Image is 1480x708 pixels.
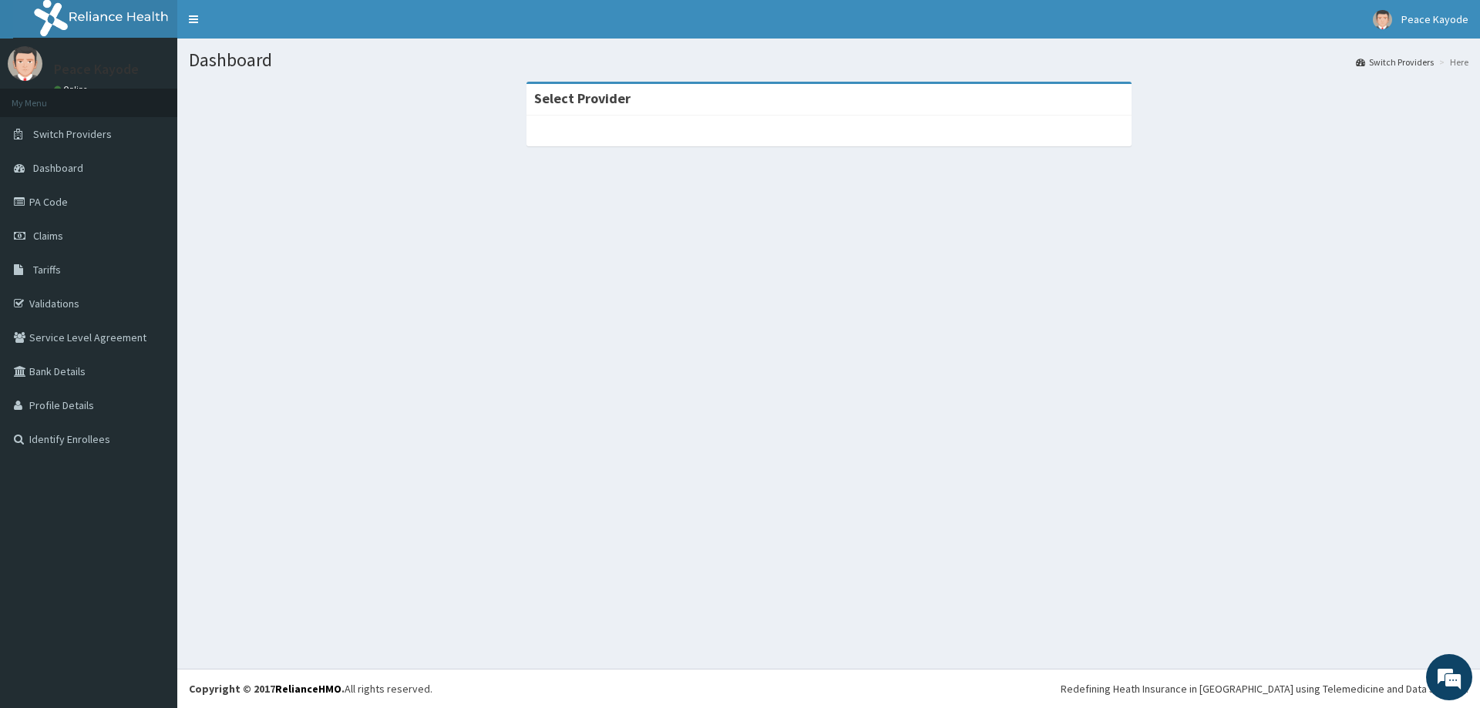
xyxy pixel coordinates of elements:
[54,62,139,76] p: Peace Kayode
[1435,55,1468,69] li: Here
[33,229,63,243] span: Claims
[54,84,91,95] a: Online
[189,682,345,696] strong: Copyright © 2017 .
[1356,55,1434,69] a: Switch Providers
[177,669,1480,708] footer: All rights reserved.
[33,127,112,141] span: Switch Providers
[189,50,1468,70] h1: Dashboard
[33,263,61,277] span: Tariffs
[8,46,42,81] img: User Image
[534,89,631,107] strong: Select Provider
[1401,12,1468,26] span: Peace Kayode
[1061,681,1468,696] div: Redefining Heath Insurance in [GEOGRAPHIC_DATA] using Telemedicine and Data Science!
[1373,10,1392,29] img: User Image
[275,682,341,696] a: RelianceHMO
[33,161,83,175] span: Dashboard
